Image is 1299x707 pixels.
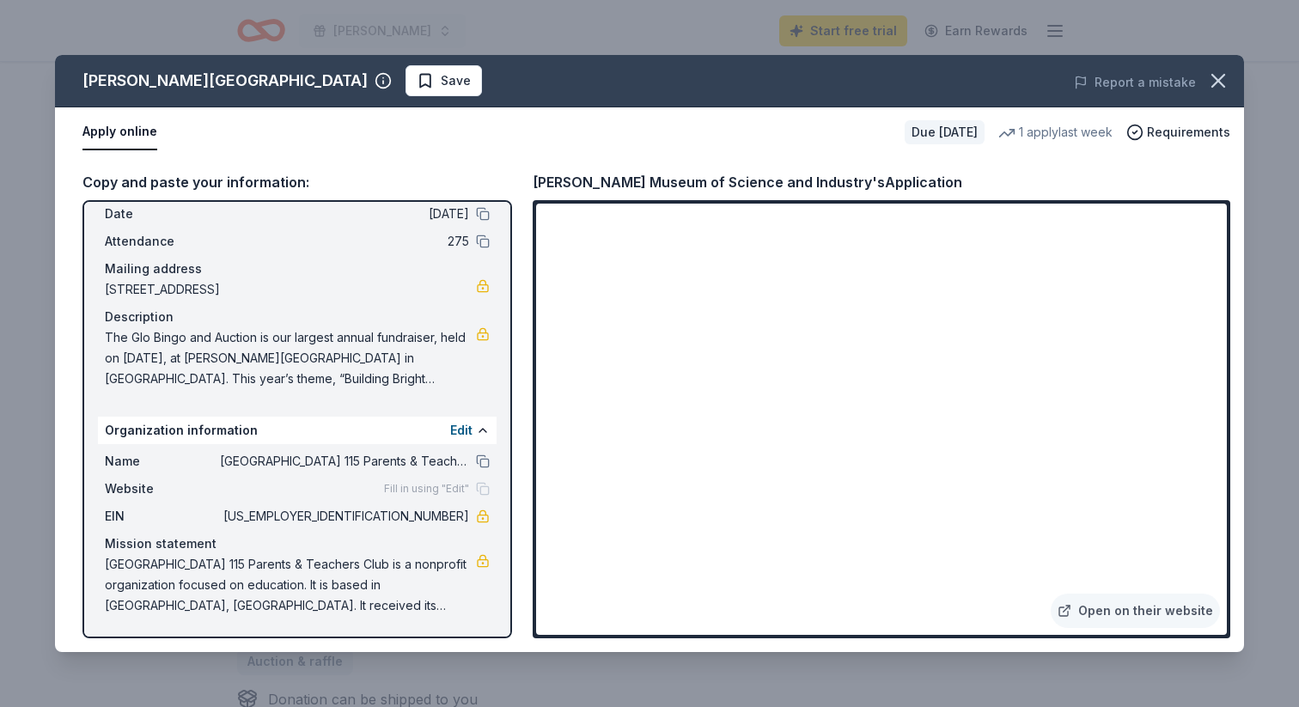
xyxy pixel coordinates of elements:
[1051,594,1220,628] a: Open on their website
[105,279,476,300] span: [STREET_ADDRESS]
[220,231,469,252] span: 275
[105,327,476,389] span: The Glo Bingo and Auction is our largest annual fundraiser, held on [DATE], at [PERSON_NAME][GEOG...
[1147,122,1230,143] span: Requirements
[220,204,469,224] span: [DATE]
[82,67,368,94] div: [PERSON_NAME][GEOGRAPHIC_DATA]
[105,554,476,616] span: [GEOGRAPHIC_DATA] 115 Parents & Teachers Club is a nonprofit organization focused on education. I...
[1126,122,1230,143] button: Requirements
[1074,72,1196,93] button: Report a mistake
[450,420,473,441] button: Edit
[406,65,482,96] button: Save
[905,120,985,144] div: Due [DATE]
[105,307,490,327] div: Description
[384,482,469,496] span: Fill in using "Edit"
[441,70,471,91] span: Save
[533,171,962,193] div: [PERSON_NAME] Museum of Science and Industry's Application
[105,506,220,527] span: EIN
[105,478,220,499] span: Website
[105,259,490,279] div: Mailing address
[105,231,220,252] span: Attendance
[998,122,1113,143] div: 1 apply last week
[105,451,220,472] span: Name
[220,451,469,472] span: [GEOGRAPHIC_DATA] 115 Parents & Teachers Club
[82,114,157,150] button: Apply online
[98,417,497,444] div: Organization information
[105,204,220,224] span: Date
[220,506,469,527] span: [US_EMPLOYER_IDENTIFICATION_NUMBER]
[105,533,490,554] div: Mission statement
[82,171,512,193] div: Copy and paste your information:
